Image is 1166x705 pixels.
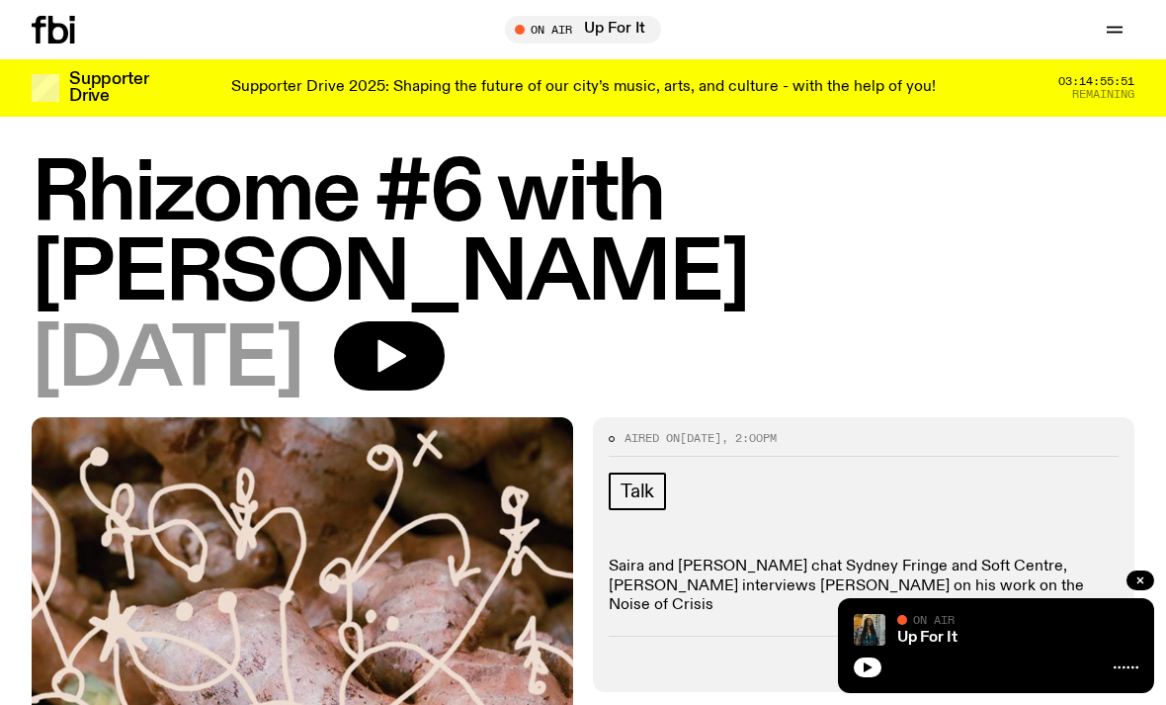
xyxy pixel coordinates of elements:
span: , 2:00pm [721,430,777,446]
span: 03:14:55:51 [1058,76,1134,87]
span: Remaining [1072,89,1134,100]
a: Talk [609,473,666,510]
a: Up For It [897,630,958,646]
span: Talk [621,481,654,502]
h1: Rhizome #6 with [PERSON_NAME] [32,155,1134,315]
span: [DATE] [680,430,721,446]
span: On Air [913,613,955,626]
p: Supporter Drive 2025: Shaping the future of our city’s music, arts, and culture - with the help o... [231,79,936,97]
h3: Supporter Drive [69,71,148,105]
span: Aired on [625,430,680,446]
img: Ify - a Brown Skin girl with black braided twists, looking up to the side with her tongue stickin... [854,614,885,646]
span: [DATE] [32,321,302,401]
button: On AirUp For It [505,16,661,44]
p: Saira and [PERSON_NAME] chat Sydney Fringe and Soft Centre, [PERSON_NAME] interviews [PERSON_NAME... [609,558,1119,615]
